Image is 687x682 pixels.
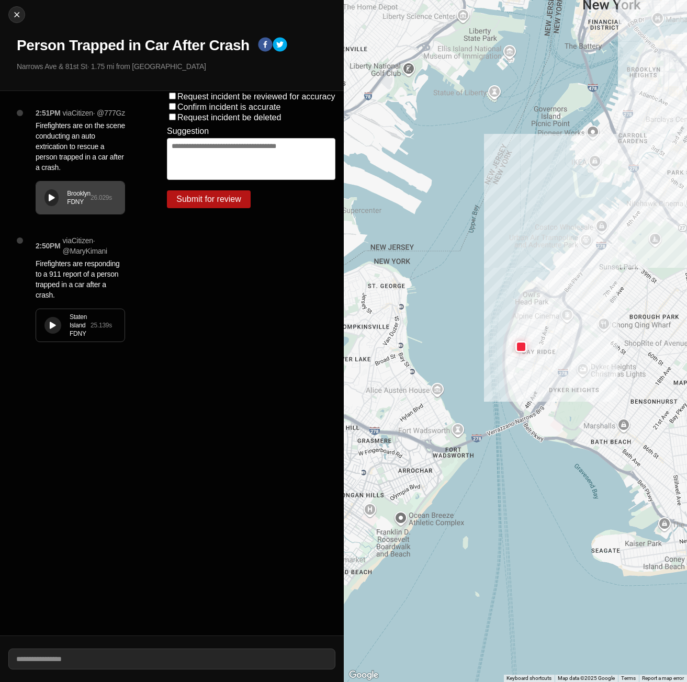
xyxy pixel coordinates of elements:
div: Staten Island FDNY [70,313,91,338]
label: Confirm incident is accurate [177,103,280,111]
p: Firefighters are on the scene conducting an auto extrication to rescue a person trapped in a car ... [36,120,125,173]
p: 2:51PM [36,108,61,118]
span: Map data ©2025 Google [558,675,615,681]
div: 25.139 s [91,321,112,329]
button: Keyboard shortcuts [506,675,551,682]
div: 26.029 s [91,194,112,202]
div: Brooklyn FDNY [67,189,91,206]
p: Narrows Ave & 81st St · 1.75 mi from [GEOGRAPHIC_DATA] [17,61,335,72]
button: cancel [8,6,25,23]
a: Open this area in Google Maps (opens a new window) [346,668,381,682]
img: Google [346,668,381,682]
p: via Citizen · @ MaryKimani [63,235,125,256]
p: 2:50PM [36,241,61,251]
p: via Citizen · @ 777Gz [63,108,125,118]
label: Request incident be deleted [177,113,281,122]
p: Firefighters are responding to a 911 report of a person trapped in a car after a crash. [36,258,125,300]
h1: Person Trapped in Car After Crash [17,36,250,55]
label: Suggestion [167,127,209,136]
a: Report a map error [642,675,684,681]
img: cancel [12,9,22,20]
button: twitter [273,37,287,54]
button: facebook [258,37,273,54]
a: Terms (opens in new tab) [621,675,636,681]
label: Request incident be reviewed for accuracy [177,92,335,101]
button: Submit for review [167,190,251,208]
